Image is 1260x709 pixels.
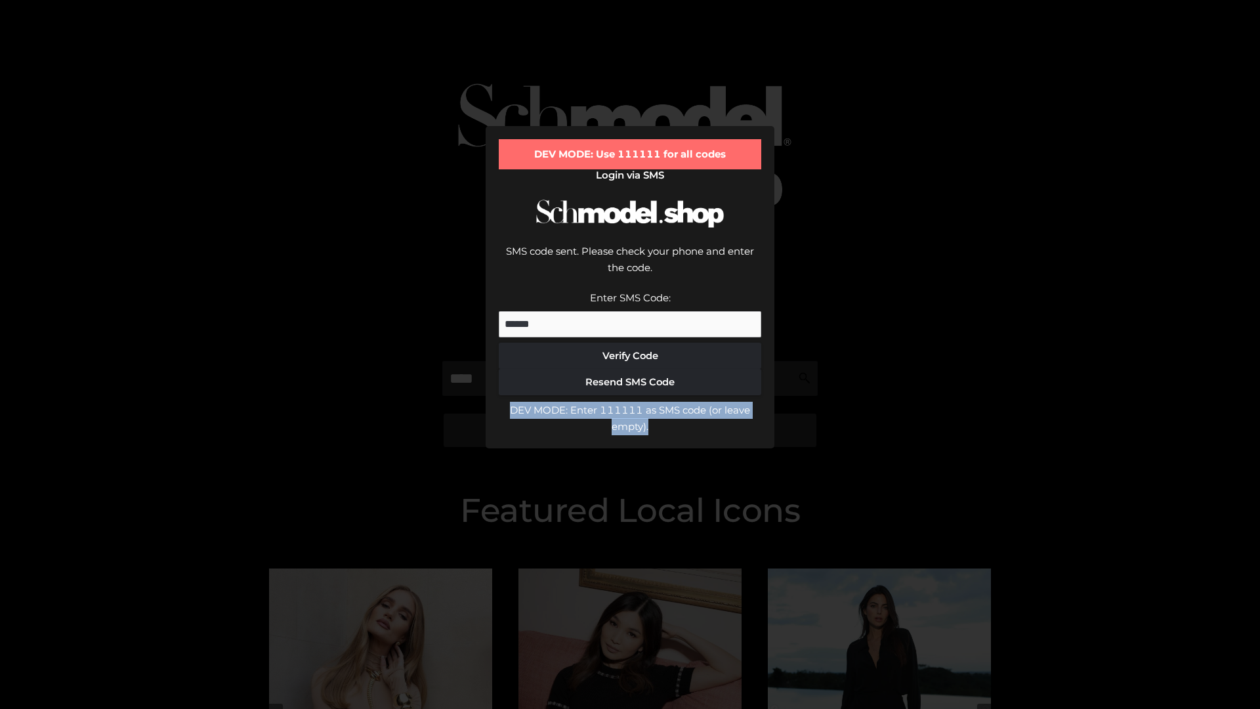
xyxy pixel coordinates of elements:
button: Verify Code [499,343,761,369]
div: SMS code sent. Please check your phone and enter the code. [499,243,761,290]
h2: Login via SMS [499,169,761,181]
label: Enter SMS Code: [590,291,671,304]
button: Resend SMS Code [499,369,761,395]
div: DEV MODE: Use 111111 for all codes [499,139,761,169]
div: DEV MODE: Enter 111111 as SMS code (or leave empty). [499,402,761,435]
img: Schmodel Logo [532,188,728,240]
